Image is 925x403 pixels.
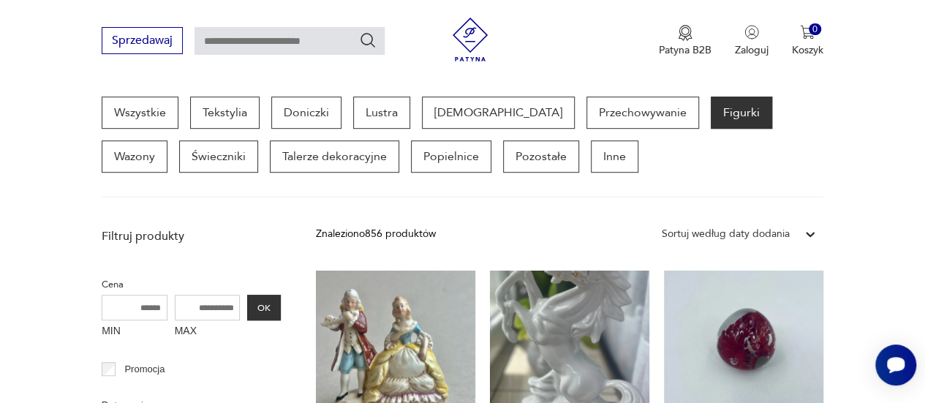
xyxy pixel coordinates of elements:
[102,97,178,129] a: Wszystkie
[659,25,711,57] a: Ikona medaluPatyna B2B
[179,140,258,173] a: Świeczniki
[247,295,281,320] button: OK
[792,43,823,57] p: Koszyk
[792,25,823,57] button: 0Koszyk
[102,27,183,54] button: Sprzedawaj
[271,97,341,129] a: Doniczki
[316,226,436,242] div: Znaleziono 856 produktów
[102,320,167,344] label: MIN
[102,37,183,47] a: Sprzedawaj
[735,43,769,57] p: Zaloguj
[503,140,579,173] a: Pozostałe
[411,140,491,173] a: Popielnice
[809,23,821,36] div: 0
[875,344,916,385] iframe: Smartsupp widget button
[711,97,772,129] a: Figurki
[422,97,575,129] a: [DEMOGRAPHIC_DATA]
[744,25,759,39] img: Ikonka użytkownika
[586,97,699,129] a: Przechowywanie
[102,228,281,244] p: Filtruj produkty
[353,97,410,129] a: Lustra
[659,25,711,57] button: Patyna B2B
[662,226,790,242] div: Sortuj według daty dodania
[735,25,769,57] button: Zaloguj
[102,276,281,293] p: Cena
[102,140,167,173] a: Wazony
[659,43,711,57] p: Patyna B2B
[190,97,260,129] a: Tekstylia
[678,25,692,41] img: Ikona medalu
[175,320,241,344] label: MAX
[359,31,377,49] button: Szukaj
[124,361,165,377] p: Promocja
[270,140,399,173] a: Talerze dekoracyjne
[800,25,815,39] img: Ikona koszyka
[448,18,492,61] img: Patyna - sklep z meblami i dekoracjami vintage
[591,140,638,173] a: Inne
